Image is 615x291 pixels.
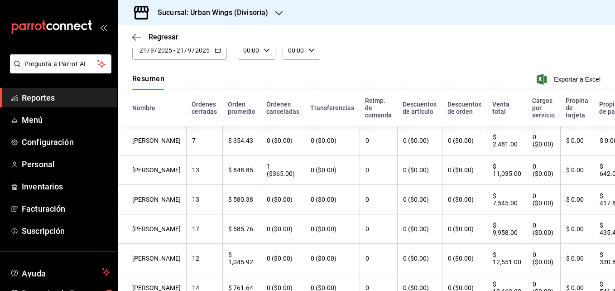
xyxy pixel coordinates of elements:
th: $ 0.00 [560,185,594,214]
th: $ 2,481.00 [487,126,527,155]
th: [PERSON_NAME] [118,185,186,214]
th: Órdenes canceladas [261,90,305,126]
th: Órdenes cerradas [186,90,222,126]
th: Descuentos de orden [442,90,487,126]
th: 0 ($0.00) [261,126,305,155]
button: Resumen [132,74,164,90]
th: 0 ($0.00) [527,185,560,214]
th: $ 11,035.00 [487,155,527,185]
input: Month [150,47,154,54]
th: 0 ($0.00) [261,214,305,244]
th: 17 [186,214,222,244]
th: 0 ($0.00) [442,244,487,273]
th: 0 ($0.00) [305,185,360,214]
th: 0 ($0.00) [261,244,305,273]
div: navigation tabs [132,74,164,90]
th: Venta total [487,90,527,126]
th: 13 [186,185,222,214]
span: / [192,47,195,54]
span: - [173,47,175,54]
span: Pregunta a Parrot AI [24,59,97,69]
th: 0 ($0.00) [397,155,442,185]
th: 0 ($0.00) [397,244,442,273]
a: Pregunta a Parrot AI [6,66,111,75]
th: 0 [360,244,397,273]
th: 0 [360,155,397,185]
th: $ 0.00 [560,155,594,185]
th: $ 0.00 [560,126,594,155]
th: 0 ($0.00) [305,155,360,185]
input: Day [176,47,184,54]
th: 0 [360,185,397,214]
th: $ 354.43 [222,126,261,155]
th: 0 ($0.00) [397,185,442,214]
span: / [154,47,157,54]
th: Reimp. de comanda [360,90,397,126]
th: 0 [360,126,397,155]
th: $ 0.00 [560,214,594,244]
th: $ 580.38 [222,185,261,214]
th: 0 ($0.00) [261,185,305,214]
th: 12 [186,244,222,273]
th: 1 ($365.00) [261,155,305,185]
span: Regresar [149,33,178,41]
th: [PERSON_NAME] [118,244,186,273]
th: Propina de tarjeta [560,90,594,126]
th: Descuentos de artículo [397,90,442,126]
th: 0 ($0.00) [305,244,360,273]
th: 0 ($0.00) [527,244,560,273]
span: Personal [22,158,110,170]
button: open_drawer_menu [100,24,107,31]
th: $ 0.00 [560,244,594,273]
th: Orden promedio [222,90,261,126]
th: 0 ($0.00) [305,126,360,155]
th: Nombre [118,90,186,126]
span: Facturación [22,203,110,215]
th: $ 12,551.00 [487,244,527,273]
span: Menú [22,114,110,126]
th: 0 ($0.00) [442,185,487,214]
span: / [184,47,187,54]
th: 0 ($0.00) [397,126,442,155]
button: Exportar a Excel [538,74,601,85]
th: [PERSON_NAME] [118,126,186,155]
th: 0 ($0.00) [527,126,560,155]
span: Suscripción [22,225,110,237]
th: [PERSON_NAME] [118,155,186,185]
input: Year [157,47,173,54]
th: 0 [360,214,397,244]
th: 0 ($0.00) [442,155,487,185]
th: 0 ($0.00) [305,214,360,244]
span: Configuración [22,136,110,148]
button: Regresar [132,33,178,41]
th: $ 7,545.00 [487,185,527,214]
th: $ 1,045.92 [222,244,261,273]
th: $ 585.76 [222,214,261,244]
span: Inventarios [22,180,110,193]
th: 0 ($0.00) [442,214,487,244]
th: 0 ($0.00) [442,126,487,155]
button: Pregunta a Parrot AI [10,54,111,73]
th: Transferencias [305,90,360,126]
th: 0 ($0.00) [527,155,560,185]
th: $ 848.85 [222,155,261,185]
span: Ayuda [22,267,98,277]
th: 0 ($0.00) [527,214,560,244]
th: 13 [186,155,222,185]
span: / [147,47,150,54]
h3: Sucursal: Urban Wings (Divisoria) [150,7,268,18]
th: Cargos por servicio [527,90,560,126]
th: 7 [186,126,222,155]
th: $ 9,958.00 [487,214,527,244]
th: 0 ($0.00) [397,214,442,244]
input: Year [195,47,210,54]
input: Month [187,47,192,54]
th: [PERSON_NAME] [118,214,186,244]
span: Reportes [22,92,110,104]
input: Day [139,47,147,54]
